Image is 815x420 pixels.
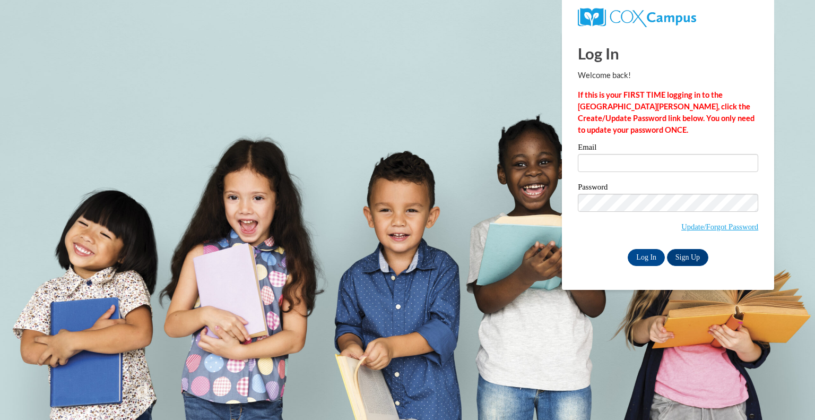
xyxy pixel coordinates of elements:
a: Update/Forgot Password [681,222,758,231]
label: Password [578,183,758,194]
a: Sign Up [667,249,708,266]
label: Email [578,143,758,154]
p: Welcome back! [578,70,758,81]
h1: Log In [578,42,758,64]
a: COX Campus [578,12,696,21]
strong: If this is your FIRST TIME logging in to the [GEOGRAPHIC_DATA][PERSON_NAME], click the Create/Upd... [578,90,755,134]
img: COX Campus [578,8,696,27]
input: Log In [628,249,665,266]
